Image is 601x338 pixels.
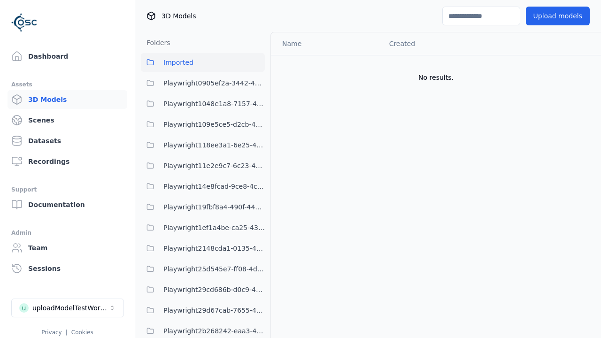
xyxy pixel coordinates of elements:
[163,325,265,337] span: Playwright2b268242-eaa3-4b4a-9dc9-697a2c97013a
[11,9,38,36] img: Logo
[163,201,265,213] span: Playwright19fbf8a4-490f-4493-a67b-72679a62db0e
[141,53,265,72] button: Imported
[141,74,265,92] button: Playwright0905ef2a-3442-4660-8d71-127f9deb160c
[141,156,265,175] button: Playwright11e2e9c7-6c23-4ce7-ac48-ea95a4ff6a43
[163,263,265,275] span: Playwright25d545e7-ff08-4d3b-b8cd-ba97913ee80b
[382,32,495,55] th: Created
[141,239,265,258] button: Playwright2148cda1-0135-4eee-9a3e-ba7e638b60a6
[71,329,93,336] a: Cookies
[19,303,29,313] div: u
[8,90,127,109] a: 3D Models
[11,184,123,195] div: Support
[141,115,265,134] button: Playwright109e5ce5-d2cb-4ab8-a55a-98f36a07a7af
[11,227,123,238] div: Admin
[8,238,127,257] a: Team
[41,329,62,336] a: Privacy
[163,119,265,130] span: Playwright109e5ce5-d2cb-4ab8-a55a-98f36a07a7af
[162,11,196,21] span: 3D Models
[8,47,127,66] a: Dashboard
[163,284,265,295] span: Playwright29cd686b-d0c9-4777-aa54-1065c8c7cee8
[163,98,265,109] span: Playwright1048e1a8-7157-4402-9d51-a0d67d82f98b
[8,195,127,214] a: Documentation
[141,218,265,237] button: Playwright1ef1a4be-ca25-4334-b22c-6d46e5dc87b0
[141,260,265,278] button: Playwright25d545e7-ff08-4d3b-b8cd-ba97913ee80b
[163,57,193,68] span: Imported
[32,303,108,313] div: uploadModelTestWorkspace
[141,198,265,216] button: Playwright19fbf8a4-490f-4493-a67b-72679a62db0e
[163,305,265,316] span: Playwright29d67cab-7655-4a15-9701-4b560da7f167
[271,32,382,55] th: Name
[141,177,265,196] button: Playwright14e8fcad-9ce8-4c9f-9ba9-3f066997ed84
[163,181,265,192] span: Playwright14e8fcad-9ce8-4c9f-9ba9-3f066997ed84
[271,55,601,100] td: No results.
[526,7,590,25] button: Upload models
[141,136,265,154] button: Playwright118ee3a1-6e25-456a-9a29-0f34eaed349c
[163,77,265,89] span: Playwright0905ef2a-3442-4660-8d71-127f9deb160c
[8,131,127,150] a: Datasets
[66,329,68,336] span: |
[141,280,265,299] button: Playwright29cd686b-d0c9-4777-aa54-1065c8c7cee8
[8,152,127,171] a: Recordings
[163,243,265,254] span: Playwright2148cda1-0135-4eee-9a3e-ba7e638b60a6
[8,111,127,130] a: Scenes
[163,139,265,151] span: Playwright118ee3a1-6e25-456a-9a29-0f34eaed349c
[163,160,265,171] span: Playwright11e2e9c7-6c23-4ce7-ac48-ea95a4ff6a43
[11,299,124,317] button: Select a workspace
[163,222,265,233] span: Playwright1ef1a4be-ca25-4334-b22c-6d46e5dc87b0
[8,259,127,278] a: Sessions
[11,79,123,90] div: Assets
[141,94,265,113] button: Playwright1048e1a8-7157-4402-9d51-a0d67d82f98b
[141,301,265,320] button: Playwright29d67cab-7655-4a15-9701-4b560da7f167
[141,38,170,47] h3: Folders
